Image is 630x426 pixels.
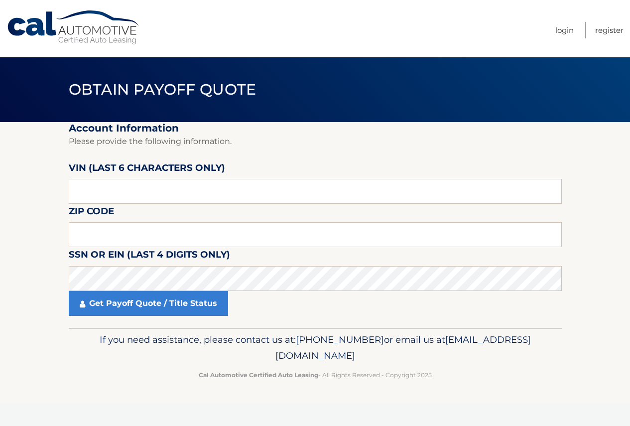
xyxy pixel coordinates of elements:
[75,370,555,380] p: - All Rights Reserved - Copyright 2025
[69,291,228,316] a: Get Payoff Quote / Title Status
[6,10,141,45] a: Cal Automotive
[69,135,562,148] p: Please provide the following information.
[75,332,555,364] p: If you need assistance, please contact us at: or email us at
[69,247,230,266] label: SSN or EIN (last 4 digits only)
[69,122,562,135] h2: Account Information
[69,204,114,222] label: Zip Code
[595,22,624,38] a: Register
[69,80,256,99] span: Obtain Payoff Quote
[296,334,384,345] span: [PHONE_NUMBER]
[555,22,574,38] a: Login
[69,160,225,179] label: VIN (last 6 characters only)
[199,371,318,379] strong: Cal Automotive Certified Auto Leasing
